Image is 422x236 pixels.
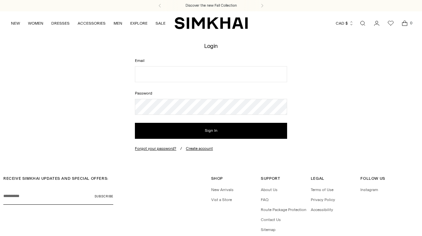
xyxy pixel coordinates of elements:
[261,207,306,212] a: Route Package Protection
[360,176,385,181] span: Follow Us
[51,16,70,31] a: DRESSES
[261,227,275,232] a: Sitemap
[211,197,232,202] a: Vist a Store
[95,188,113,205] button: Subscribe
[211,187,233,192] a: New Arrivals
[135,123,287,139] button: Sign In
[156,16,166,31] a: SALE
[360,187,378,192] a: Instagram
[311,207,333,212] a: Accessibility
[408,20,414,26] span: 0
[135,58,287,64] label: Email
[3,176,109,181] span: RECEIVE SIMKHAI UPDATES AND SPECIAL OFFERS:
[78,16,106,31] a: ACCESSORIES
[311,187,333,192] a: Terms of Use
[135,90,287,96] label: Password
[311,197,335,202] a: Privacy Policy
[130,16,148,31] a: EXPLORE
[114,16,122,31] a: MEN
[211,176,223,181] span: Shop
[384,17,397,30] a: Wishlist
[356,17,369,30] a: Open search modal
[175,17,248,30] a: SIMKHAI
[261,197,268,202] a: FAQ
[11,16,20,31] a: NEW
[261,217,281,222] a: Contact Us
[186,146,213,151] a: Create account
[336,16,354,31] button: CAD $
[204,43,218,49] h1: Login
[261,176,280,181] span: Support
[261,187,277,192] a: About Us
[370,17,383,30] a: Go to the account page
[135,146,176,151] button: Forgot your password?
[28,16,43,31] a: WOMEN
[186,3,237,8] a: Discover the new Fall Collection
[398,17,411,30] a: Open cart modal
[311,176,324,181] span: Legal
